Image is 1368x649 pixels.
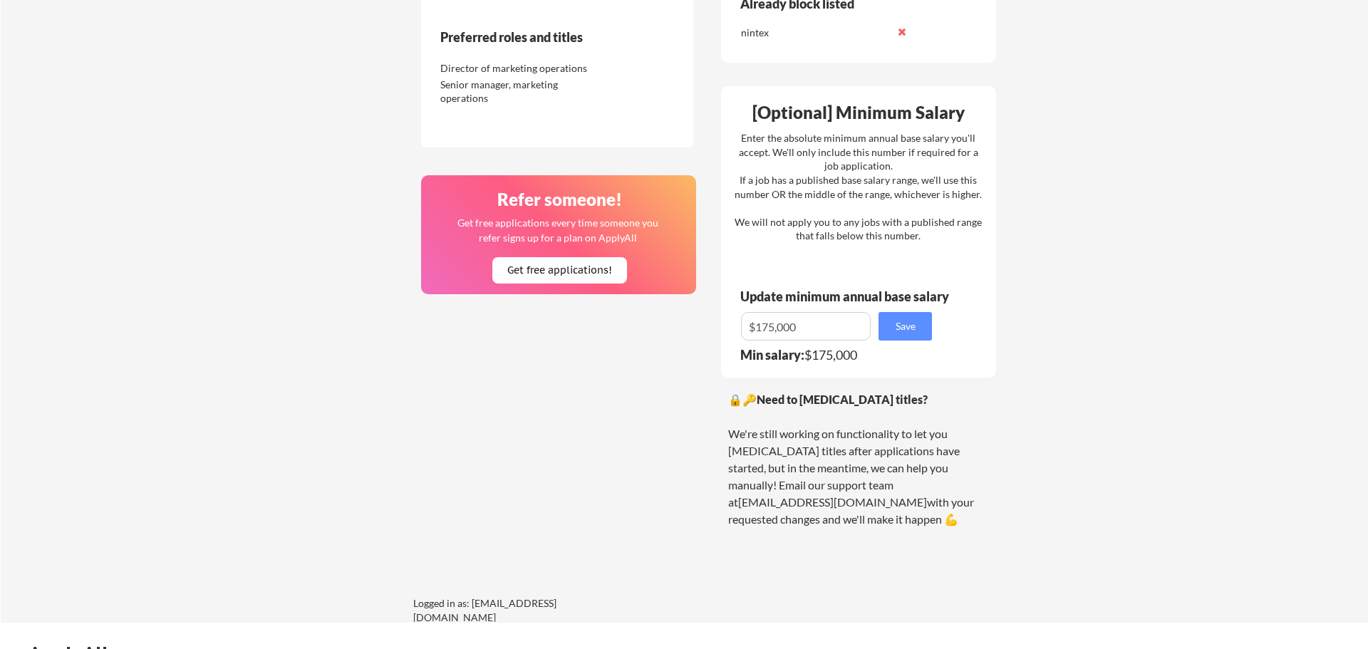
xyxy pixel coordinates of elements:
strong: Min salary: [740,347,804,363]
div: Director of marketing operations [440,61,591,76]
div: 🔒🔑 We're still working on functionality to let you [MEDICAL_DATA] titles after applications have ... [728,391,989,528]
strong: Need to [MEDICAL_DATA] titles? [757,393,928,406]
div: Preferred roles and titles [440,31,634,43]
div: Update minimum annual base salary [740,290,954,303]
div: $175,000 [740,348,941,361]
div: nintex [741,26,891,40]
input: E.g. $100,000 [741,312,871,341]
div: Refer someone! [427,191,692,208]
div: Enter the absolute minimum annual base salary you'll accept. We'll only include this number if re... [735,131,982,243]
div: Senior manager, marketing operations [440,78,591,105]
button: Get free applications! [492,257,627,284]
div: Get free applications every time someone you refer signs up for a plan on ApplyAll [456,215,659,245]
button: Save [879,312,932,341]
a: [EMAIL_ADDRESS][DOMAIN_NAME] [738,495,927,509]
div: [Optional] Minimum Salary [726,104,991,121]
div: Logged in as: [EMAIL_ADDRESS][DOMAIN_NAME] [413,596,627,624]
